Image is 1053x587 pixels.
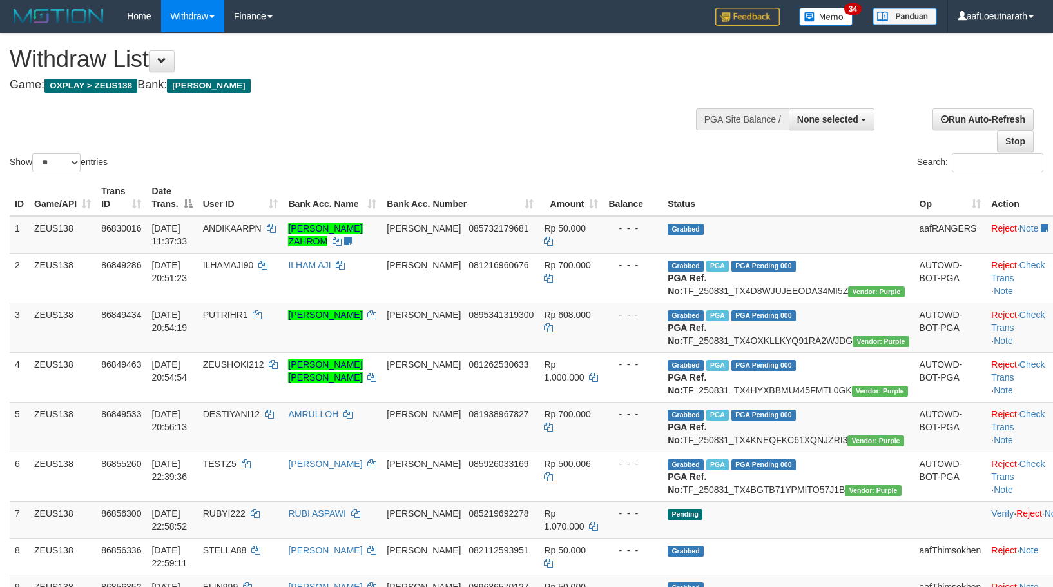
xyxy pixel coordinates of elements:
span: 86830016 [101,223,141,234]
a: Reject [991,260,1017,270]
span: ANDIKAARPN [203,223,262,234]
a: Run Auto-Refresh [932,108,1034,130]
td: 3 [10,303,29,352]
span: [PERSON_NAME] [387,310,461,320]
b: PGA Ref. No: [668,372,706,395]
td: TF_250831_TX4OXKLLKYQ91RA2WJDG [662,303,914,352]
span: Grabbed [668,310,704,321]
label: Search: [917,153,1043,172]
td: TF_250831_TX4BGTB71YPMITO57J1B [662,452,914,501]
span: Rp 1.070.000 [544,508,584,532]
img: Feedback.jpg [715,8,780,26]
span: 86855260 [101,459,141,469]
img: Button%20Memo.svg [799,8,853,26]
span: Copy 081262530633 to clipboard [469,359,528,370]
label: Show entries [10,153,108,172]
span: ZEUSHOKI212 [203,359,264,370]
span: [DATE] 11:37:33 [151,223,187,246]
button: None selected [789,108,874,130]
td: aafThimsokhen [914,538,987,575]
span: [DATE] 22:39:36 [151,459,187,482]
span: [PERSON_NAME] [167,79,250,93]
img: panduan.png [873,8,937,25]
td: 5 [10,402,29,452]
span: [PERSON_NAME] [387,459,461,469]
span: [DATE] 20:51:23 [151,260,187,283]
input: Search: [952,153,1043,172]
td: ZEUS138 [29,452,96,501]
a: Verify [991,508,1014,519]
th: ID [10,179,29,216]
span: 34 [844,3,862,15]
span: Marked by aafRornrotha [706,310,729,321]
span: [DATE] 20:54:54 [151,359,187,383]
span: PGA Pending [731,459,796,470]
th: Trans ID: activate to sort column ascending [96,179,146,216]
a: Note [994,435,1013,445]
span: [PERSON_NAME] [387,545,461,555]
span: Grabbed [668,360,704,371]
span: Marked by aafRornrotha [706,261,729,272]
div: - - - [608,259,657,272]
h1: Withdraw List [10,46,689,72]
td: AUTOWD-BOT-PGA [914,402,987,452]
th: Date Trans.: activate to sort column descending [146,179,197,216]
span: [PERSON_NAME] [387,260,461,270]
span: ILHAMAJI90 [203,260,254,270]
span: [DATE] 20:56:13 [151,409,187,432]
span: 86849463 [101,359,141,370]
td: ZEUS138 [29,352,96,402]
td: AUTOWD-BOT-PGA [914,352,987,402]
span: Copy 085926033169 to clipboard [469,459,528,469]
span: [PERSON_NAME] [387,359,461,370]
select: Showentries [32,153,81,172]
span: [DATE] 22:58:52 [151,508,187,532]
span: [PERSON_NAME] [387,223,461,234]
th: Status [662,179,914,216]
span: Copy 085732179681 to clipboard [469,223,528,234]
div: - - - [608,222,657,235]
a: Check Trans [991,359,1045,383]
b: PGA Ref. No: [668,323,706,346]
td: AUTOWD-BOT-PGA [914,303,987,352]
a: [PERSON_NAME] ZAHROM [288,223,362,246]
a: Check Trans [991,260,1045,283]
span: Grabbed [668,459,704,470]
span: Rp 700.000 [544,409,590,419]
td: TF_250831_TX4KNEQFKC61XQNJZRI3 [662,402,914,452]
a: Note [994,385,1013,395]
td: ZEUS138 [29,501,96,538]
b: PGA Ref. No: [668,273,706,296]
td: ZEUS138 [29,216,96,254]
a: Reject [991,223,1017,234]
span: 86849533 [101,409,141,419]
a: Reject [991,359,1017,370]
a: Reject [1016,508,1042,519]
span: Vendor URL: https://trx4.1velocity.biz [845,485,901,496]
td: ZEUS138 [29,253,96,303]
span: Vendor URL: https://trx4.1velocity.biz [852,386,908,397]
th: User ID: activate to sort column ascending [198,179,284,216]
a: ILHAM AJI [288,260,331,270]
span: OXPLAY > ZEUS138 [44,79,137,93]
span: PGA Pending [731,310,796,321]
td: 1 [10,216,29,254]
td: TF_250831_TX4D8WJUJEEODA34MI5Z [662,253,914,303]
a: Reject [991,310,1017,320]
span: None selected [797,114,858,124]
span: PGA Pending [731,410,796,421]
span: Marked by aafRornrotha [706,360,729,371]
th: Bank Acc. Number: activate to sort column ascending [382,179,539,216]
img: MOTION_logo.png [10,6,108,26]
span: Pending [668,509,702,520]
span: Rp 1.000.000 [544,359,584,383]
a: Stop [997,130,1034,152]
td: ZEUS138 [29,402,96,452]
div: - - - [608,308,657,321]
span: Rp 50.000 [544,223,586,234]
span: Marked by aafRornrotha [706,410,729,421]
a: Reject [991,459,1017,469]
a: RUBI ASPAWI [288,508,345,519]
div: - - - [608,358,657,371]
a: Reject [991,409,1017,419]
